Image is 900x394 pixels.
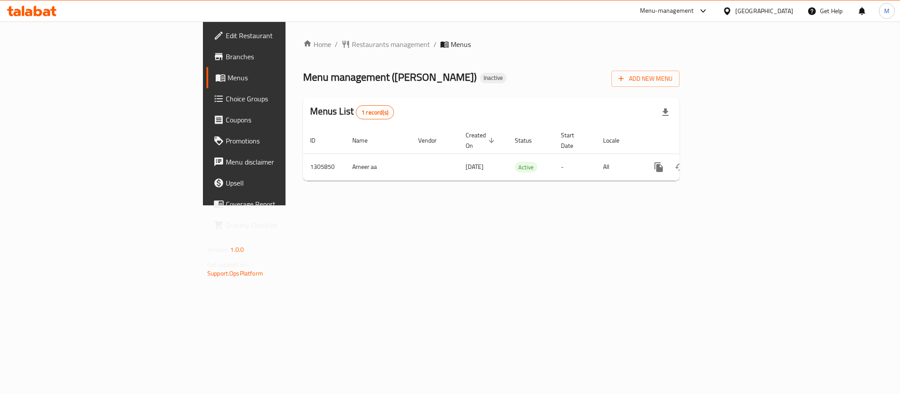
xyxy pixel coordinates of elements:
[884,6,889,16] span: M
[206,130,353,151] a: Promotions
[303,67,477,87] span: Menu management ( [PERSON_NAME] )
[345,154,411,180] td: Ameer aa
[596,154,641,180] td: All
[352,135,379,146] span: Name
[618,73,672,84] span: Add New Menu
[226,199,346,209] span: Coverage Report
[226,115,346,125] span: Coupons
[466,130,497,151] span: Created On
[226,30,346,41] span: Edit Restaurant
[207,244,229,255] span: Version:
[611,71,680,87] button: Add New Menu
[206,88,353,109] a: Choice Groups
[207,259,248,270] span: Get support on:
[434,39,437,50] li: /
[641,127,740,154] th: Actions
[648,157,669,178] button: more
[466,161,484,172] span: [DATE]
[206,172,353,193] a: Upsell
[341,39,430,50] a: Restaurants management
[206,151,353,172] a: Menu disclaimer
[480,74,506,82] span: Inactive
[356,105,394,119] div: Total records count
[230,244,244,255] span: 1.0.0
[480,73,506,83] div: Inactive
[640,6,694,16] div: Menu-management
[352,39,430,50] span: Restaurants management
[451,39,471,50] span: Menus
[206,215,353,236] a: Grocery Checklist
[515,135,543,146] span: Status
[226,178,346,188] span: Upsell
[226,51,346,62] span: Branches
[554,154,596,180] td: -
[603,135,631,146] span: Locale
[655,102,676,123] div: Export file
[206,193,353,215] a: Coverage Report
[207,268,263,279] a: Support.OpsPlatform
[206,67,353,88] a: Menus
[226,157,346,167] span: Menu disclaimer
[515,162,537,172] span: Active
[206,25,353,46] a: Edit Restaurant
[228,72,346,83] span: Menus
[310,135,327,146] span: ID
[356,108,394,117] span: 1 record(s)
[226,136,346,146] span: Promotions
[418,135,448,146] span: Vendor
[735,6,793,16] div: [GEOGRAPHIC_DATA]
[206,109,353,130] a: Coupons
[303,39,680,50] nav: breadcrumb
[303,127,740,181] table: enhanced table
[226,93,346,104] span: Choice Groups
[310,105,394,119] h2: Menus List
[561,130,586,151] span: Start Date
[206,46,353,67] a: Branches
[669,157,690,178] button: Change Status
[226,220,346,230] span: Grocery Checklist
